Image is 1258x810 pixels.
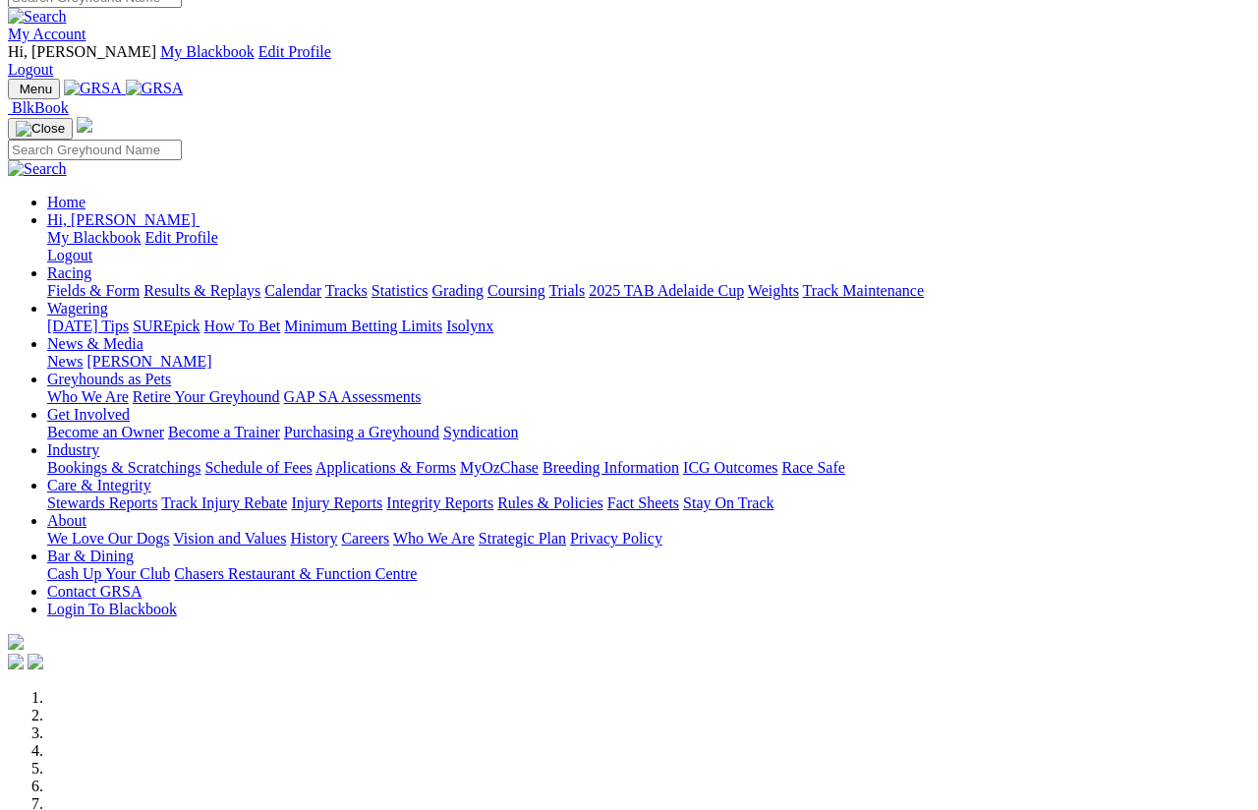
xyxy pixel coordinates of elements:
[47,494,1250,512] div: Care & Integrity
[8,654,24,669] img: facebook.svg
[47,353,83,370] a: News
[47,512,86,529] a: About
[8,118,73,140] button: Toggle navigation
[386,494,493,511] a: Integrity Reports
[47,300,108,317] a: Wagering
[160,43,255,60] a: My Blackbook
[47,583,142,600] a: Contact GRSA
[77,117,92,133] img: logo-grsa-white.png
[315,459,456,476] a: Applications & Forms
[47,530,169,547] a: We Love Our Dogs
[47,211,196,228] span: Hi, [PERSON_NAME]
[47,494,157,511] a: Stewards Reports
[47,388,129,405] a: Who We Are
[174,565,417,582] a: Chasers Restaurant & Function Centre
[47,194,86,210] a: Home
[47,371,171,387] a: Greyhounds as Pets
[8,634,24,650] img: logo-grsa-white.png
[47,477,151,493] a: Care & Integrity
[20,82,52,96] span: Menu
[47,335,143,352] a: News & Media
[543,459,679,476] a: Breeding Information
[126,80,184,97] img: GRSA
[284,424,439,440] a: Purchasing a Greyhound
[12,99,69,116] span: BlkBook
[161,494,287,511] a: Track Injury Rebate
[47,441,99,458] a: Industry
[284,318,442,334] a: Minimum Betting Limits
[570,530,662,547] a: Privacy Policy
[443,424,518,440] a: Syndication
[47,353,1250,371] div: News & Media
[8,140,182,160] input: Search
[47,459,200,476] a: Bookings & Scratchings
[64,80,122,97] img: GRSA
[497,494,603,511] a: Rules & Policies
[8,43,1250,79] div: My Account
[47,247,92,263] a: Logout
[204,318,281,334] a: How To Bet
[47,406,130,423] a: Get Involved
[781,459,844,476] a: Race Safe
[47,229,142,246] a: My Blackbook
[86,353,211,370] a: [PERSON_NAME]
[548,282,585,299] a: Trials
[460,459,539,476] a: MyOzChase
[748,282,799,299] a: Weights
[47,601,177,617] a: Login To Blackbook
[47,211,200,228] a: Hi, [PERSON_NAME]
[47,565,1250,583] div: Bar & Dining
[145,229,218,246] a: Edit Profile
[47,388,1250,406] div: Greyhounds as Pets
[8,26,86,42] a: My Account
[683,494,773,511] a: Stay On Track
[8,99,69,116] a: BlkBook
[291,494,382,511] a: Injury Reports
[432,282,484,299] a: Grading
[589,282,744,299] a: 2025 TAB Adelaide Cup
[143,282,260,299] a: Results & Replays
[47,424,1250,441] div: Get Involved
[325,282,368,299] a: Tracks
[133,318,200,334] a: SUREpick
[372,282,429,299] a: Statistics
[47,318,1250,335] div: Wagering
[8,61,53,78] a: Logout
[258,43,331,60] a: Edit Profile
[47,548,134,564] a: Bar & Dining
[487,282,545,299] a: Coursing
[393,530,475,547] a: Who We Are
[47,565,170,582] a: Cash Up Your Club
[133,388,280,405] a: Retire Your Greyhound
[8,79,60,99] button: Toggle navigation
[47,229,1250,264] div: Hi, [PERSON_NAME]
[47,459,1250,477] div: Industry
[8,8,67,26] img: Search
[28,654,43,669] img: twitter.svg
[47,282,140,299] a: Fields & Form
[607,494,679,511] a: Fact Sheets
[446,318,493,334] a: Isolynx
[168,424,280,440] a: Become a Trainer
[47,424,164,440] a: Become an Owner
[803,282,924,299] a: Track Maintenance
[204,459,312,476] a: Schedule of Fees
[683,459,777,476] a: ICG Outcomes
[47,264,91,281] a: Racing
[290,530,337,547] a: History
[264,282,321,299] a: Calendar
[479,530,566,547] a: Strategic Plan
[284,388,422,405] a: GAP SA Assessments
[341,530,389,547] a: Careers
[8,43,156,60] span: Hi, [PERSON_NAME]
[16,121,65,137] img: Close
[173,530,286,547] a: Vision and Values
[47,530,1250,548] div: About
[8,160,67,178] img: Search
[47,318,129,334] a: [DATE] Tips
[47,282,1250,300] div: Racing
